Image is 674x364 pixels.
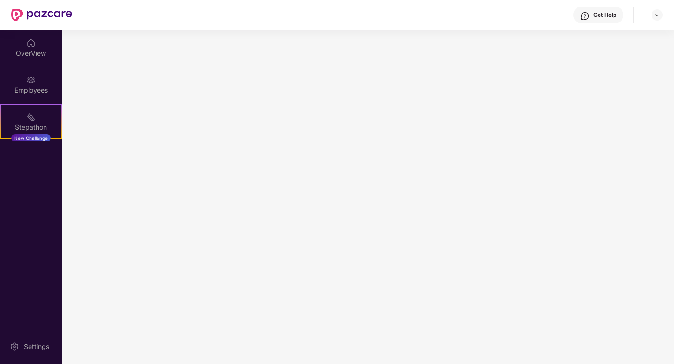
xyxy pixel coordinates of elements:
[26,112,36,122] img: svg+xml;base64,PHN2ZyB4bWxucz0iaHR0cDovL3d3dy53My5vcmcvMjAwMC9zdmciIHdpZHRoPSIyMSIgaGVpZ2h0PSIyMC...
[26,38,36,48] img: svg+xml;base64,PHN2ZyBpZD0iSG9tZSIgeG1sbnM9Imh0dHA6Ly93d3cudzMub3JnLzIwMDAvc3ZnIiB3aWR0aD0iMjAiIG...
[11,9,72,21] img: New Pazcare Logo
[593,11,616,19] div: Get Help
[10,342,19,351] img: svg+xml;base64,PHN2ZyBpZD0iU2V0dGluZy0yMHgyMCIgeG1sbnM9Imh0dHA6Ly93d3cudzMub3JnLzIwMDAvc3ZnIiB3aW...
[1,123,61,132] div: Stepathon
[11,134,51,142] div: New Challenge
[21,342,52,351] div: Settings
[653,11,661,19] img: svg+xml;base64,PHN2ZyBpZD0iRHJvcGRvd24tMzJ4MzIiIHhtbG5zPSJodHRwOi8vd3d3LnczLm9yZy8yMDAwL3N2ZyIgd2...
[26,75,36,85] img: svg+xml;base64,PHN2ZyBpZD0iRW1wbG95ZWVzIiB4bWxucz0iaHR0cDovL3d3dy53My5vcmcvMjAwMC9zdmciIHdpZHRoPS...
[580,11,590,21] img: svg+xml;base64,PHN2ZyBpZD0iSGVscC0zMngzMiIgeG1sbnM9Imh0dHA6Ly93d3cudzMub3JnLzIwMDAvc3ZnIiB3aWR0aD...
